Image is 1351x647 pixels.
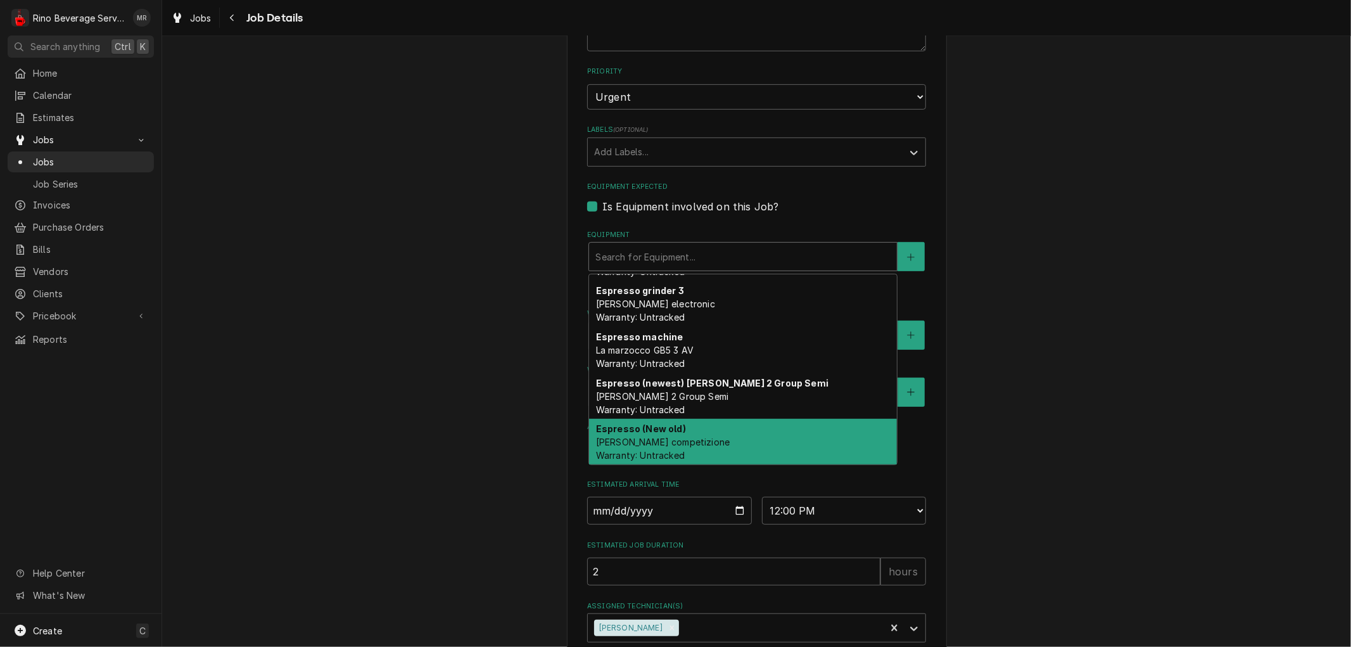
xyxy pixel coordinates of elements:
div: Equipment Expected [587,182,926,214]
span: [PERSON_NAME] competizione Warranty: Untracked [596,437,730,461]
a: Go to Pricebook [8,305,154,326]
label: Attachments [587,422,926,432]
div: Equipment [587,230,926,293]
div: Assigned Technician(s) [587,601,926,643]
label: Estimated Arrival Time [587,480,926,490]
span: Invoices [33,198,148,212]
span: Clients [33,287,148,300]
span: Bills [33,243,148,256]
span: Reports [33,333,148,346]
label: Who called in this service? [587,309,926,319]
div: Estimated Arrival Time [587,480,926,525]
span: [PERSON_NAME] 2 Group Semi Warranty: Untracked [596,391,728,415]
span: La marzocco GB5 3 AV Warranty: Untracked [596,345,694,369]
a: Bills [8,239,154,260]
label: Equipment [587,230,926,240]
span: Pricebook [33,309,129,323]
a: Go to What's New [8,585,154,606]
div: Attachments [587,422,926,464]
svg: Create New Contact [907,331,915,340]
span: Job Series [33,177,148,191]
a: Purchase Orders [8,217,154,238]
span: ( optional ) [613,126,649,133]
div: Labels [587,125,926,166]
span: Estimates [33,111,148,124]
label: Priority [587,67,926,77]
button: Create New Equipment [897,242,924,271]
a: Jobs [166,8,217,29]
button: Search anythingCtrlK [8,35,154,58]
span: Help Center [33,567,146,580]
div: hours [880,558,926,586]
strong: Espresso (New old) [596,423,686,434]
span: Job Details [243,10,303,27]
svg: Create New Equipment [907,253,915,262]
a: Reports [8,329,154,350]
div: Remove Graham Wick [665,620,679,636]
strong: Espresso grinder 3 [596,285,684,296]
span: K [140,40,146,53]
button: Create New Contact [897,378,924,407]
span: Vendors [33,265,148,278]
div: Melissa Rinehart's Avatar [133,9,151,27]
input: Date [587,497,752,525]
span: [PERSON_NAME] electronic Warranty: Untracked [596,298,715,323]
button: Create New Contact [897,321,924,350]
div: [PERSON_NAME] [594,620,665,636]
strong: Espresso (newest) [PERSON_NAME] 2 Group Semi [596,378,828,388]
a: Invoices [8,195,154,215]
label: Who should the tech(s) ask for? [587,365,926,375]
label: Labels [587,125,926,135]
label: Equipment Expected [587,182,926,192]
label: Is Equipment involved on this Job? [602,199,778,214]
div: MR [133,9,151,27]
div: Who called in this service? [587,309,926,350]
div: R [11,9,29,27]
span: Create [33,625,62,636]
span: C [139,624,146,637]
div: Rino Beverage Service [33,11,126,25]
div: Who should the tech(s) ask for? [587,365,926,406]
a: Jobs [8,151,154,172]
svg: Create New Contact [907,388,915,397]
div: Rino Beverage Service's Avatar [11,9,29,27]
span: Ctrl [115,40,131,53]
a: Clients [8,283,154,304]
span: Jobs [33,155,148,169]
span: What's New [33,589,146,602]
a: Calendar [8,85,154,106]
span: Search anything [30,40,100,53]
div: Estimated Job Duration [587,541,926,586]
span: [PERSON_NAME] electronic Warranty: Untracked [596,253,715,277]
span: Jobs [190,11,212,25]
strong: Espresso machine [596,331,683,342]
label: Assigned Technician(s) [587,601,926,612]
a: Go to Help Center [8,563,154,584]
div: Priority [587,67,926,109]
a: Home [8,63,154,84]
span: Home [33,67,148,80]
a: Vendors [8,261,154,282]
button: Navigate back [222,8,243,28]
label: Estimated Job Duration [587,541,926,551]
span: Purchase Orders [33,221,148,234]
a: Job Series [8,174,154,195]
a: Go to Jobs [8,129,154,150]
select: Time Select [762,497,927,525]
a: Estimates [8,107,154,128]
span: Jobs [33,133,129,146]
span: Calendar [33,89,148,102]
